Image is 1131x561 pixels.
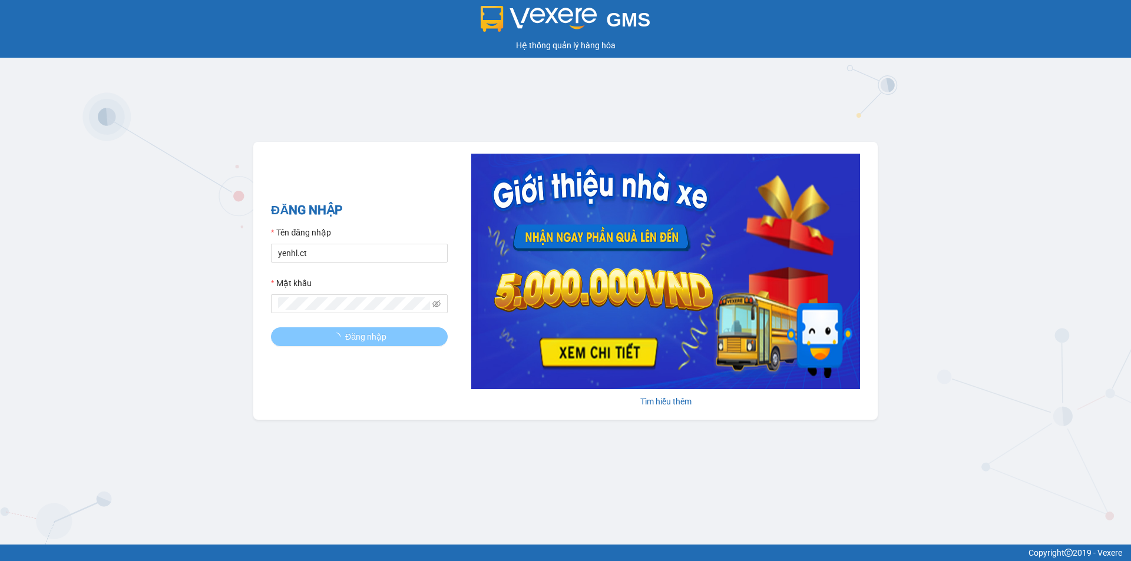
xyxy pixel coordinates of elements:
[271,327,448,346] button: Đăng nhập
[606,9,650,31] span: GMS
[471,395,860,408] div: Tìm hiểu thêm
[278,297,430,310] input: Mật khẩu
[332,333,345,341] span: loading
[432,300,441,308] span: eye-invisible
[481,18,651,27] a: GMS
[9,546,1122,559] div: Copyright 2019 - Vexere
[3,39,1128,52] div: Hệ thống quản lý hàng hóa
[271,277,312,290] label: Mật khẩu
[271,226,331,239] label: Tên đăng nhập
[345,330,386,343] span: Đăng nhập
[481,6,597,32] img: logo 2
[271,244,448,263] input: Tên đăng nhập
[271,201,448,220] h2: ĐĂNG NHẬP
[1064,549,1073,557] span: copyright
[471,154,860,389] img: banner-0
